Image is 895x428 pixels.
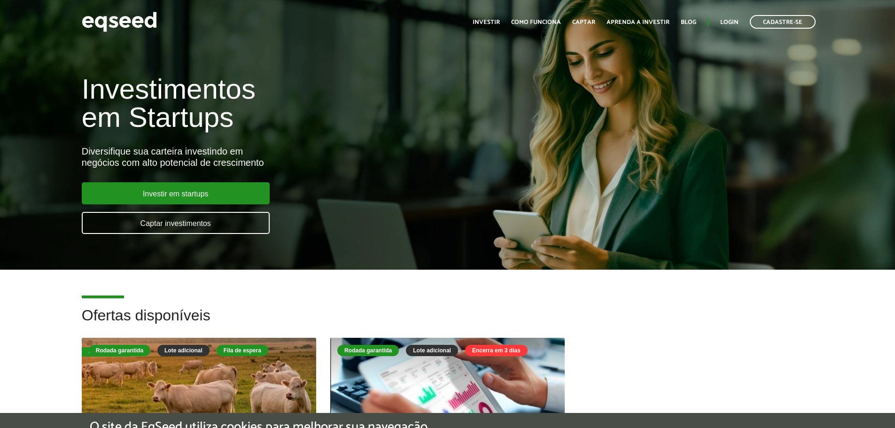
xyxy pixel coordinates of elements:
[89,345,150,356] div: Rodada garantida
[217,345,268,356] div: Fila de espera
[681,19,696,25] a: Blog
[511,19,561,25] a: Como funciona
[82,212,270,234] a: Captar investimentos
[406,345,458,356] div: Lote adicional
[82,9,157,34] img: EqSeed
[82,182,270,204] a: Investir em startups
[607,19,669,25] a: Aprenda a investir
[473,19,500,25] a: Investir
[337,345,399,356] div: Rodada garantida
[82,75,515,132] h1: Investimentos em Startups
[82,307,814,338] h2: Ofertas disponíveis
[465,345,528,356] div: Encerra em 3 dias
[750,15,816,29] a: Cadastre-se
[157,345,210,356] div: Lote adicional
[82,347,134,357] div: Fila de espera
[82,146,515,168] div: Diversifique sua carteira investindo em negócios com alto potencial de crescimento
[572,19,595,25] a: Captar
[720,19,739,25] a: Login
